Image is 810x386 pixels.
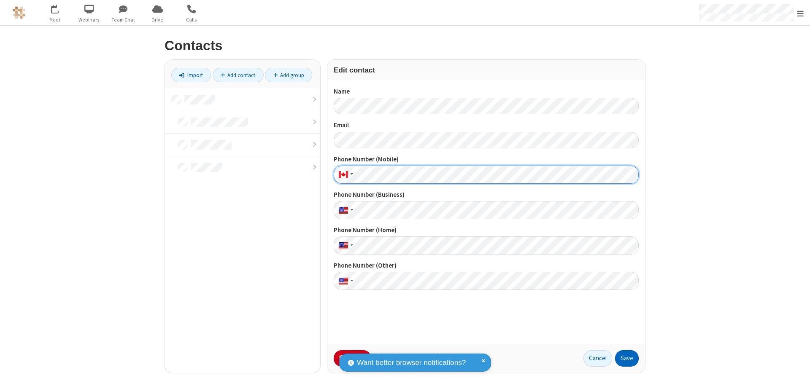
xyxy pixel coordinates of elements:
button: Delete [334,350,371,367]
span: Calls [176,16,208,24]
div: Canada: + 1 [334,166,356,184]
span: Drive [142,16,173,24]
img: QA Selenium DO NOT DELETE OR CHANGE [13,6,25,19]
div: United States: + 1 [334,272,356,290]
button: Save [615,350,639,367]
span: Team Chat [108,16,139,24]
label: Phone Number (Other) [334,261,639,271]
div: United States: + 1 [334,236,356,255]
button: Cancel [583,350,612,367]
span: Webinars [73,16,105,24]
label: Email [334,121,639,130]
label: Phone Number (Mobile) [334,155,639,164]
label: Phone Number (Home) [334,225,639,235]
div: 2 [57,5,62,11]
a: Import [171,68,211,82]
label: Name [334,87,639,96]
h3: Edit contact [334,66,639,74]
h2: Contacts [165,38,645,53]
div: United States: + 1 [334,201,356,219]
span: Meet [39,16,71,24]
a: Add group [265,68,312,82]
span: Want better browser notifications? [357,357,466,368]
label: Phone Number (Business) [334,190,639,200]
a: Add contact [213,68,264,82]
